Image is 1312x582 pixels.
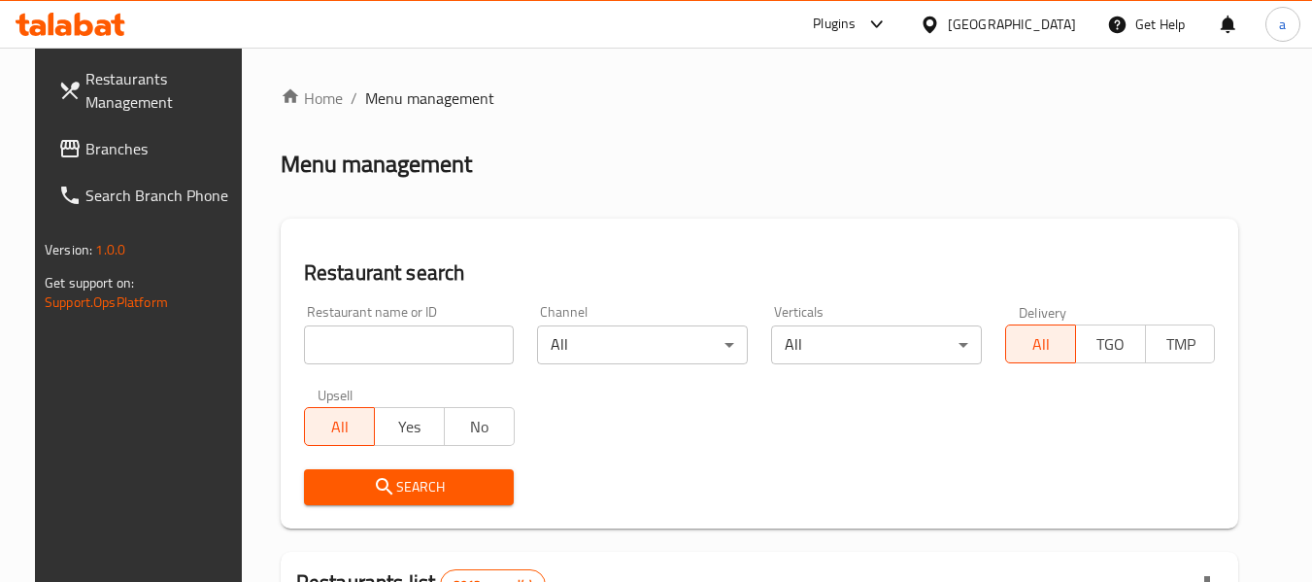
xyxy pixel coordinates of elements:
[313,413,367,441] span: All
[45,290,168,315] a: Support.OpsPlatform
[281,149,472,180] h2: Menu management
[1084,330,1138,359] span: TGO
[537,325,748,364] div: All
[85,184,239,207] span: Search Branch Phone
[43,55,254,125] a: Restaurants Management
[365,86,494,110] span: Menu management
[43,125,254,172] a: Branches
[813,13,856,36] div: Plugins
[1279,14,1286,35] span: a
[374,407,445,446] button: Yes
[948,14,1076,35] div: [GEOGRAPHIC_DATA]
[45,237,92,262] span: Version:
[304,258,1216,288] h2: Restaurant search
[304,407,375,446] button: All
[281,86,1239,110] nav: breadcrumb
[85,137,239,160] span: Branches
[771,325,982,364] div: All
[1014,330,1068,359] span: All
[318,388,353,401] label: Upsell
[95,237,125,262] span: 1.0.0
[1005,325,1076,363] button: All
[304,325,515,364] input: Search for restaurant name or ID..
[383,413,437,441] span: Yes
[1145,325,1216,363] button: TMP
[1075,325,1146,363] button: TGO
[85,67,239,114] span: Restaurants Management
[43,172,254,219] a: Search Branch Phone
[304,469,515,505] button: Search
[281,86,343,110] a: Home
[320,475,499,499] span: Search
[453,413,507,441] span: No
[45,270,134,295] span: Get support on:
[1019,305,1067,319] label: Delivery
[351,86,357,110] li: /
[444,407,515,446] button: No
[1154,330,1208,359] span: TMP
